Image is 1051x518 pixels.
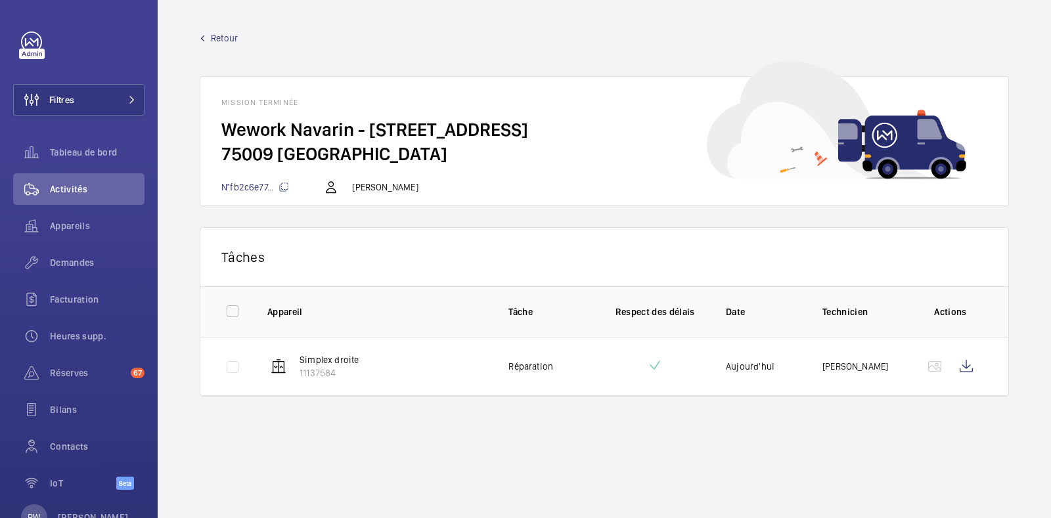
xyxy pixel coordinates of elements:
p: 11137584 [300,366,359,379]
span: 67 [131,368,145,378]
p: Simplex droite [300,353,359,366]
span: Appareils [50,219,145,232]
h1: Mission terminée [221,98,987,107]
p: Date [726,305,801,318]
span: Retour [211,32,238,45]
button: Filtres [13,84,145,116]
img: elevator.svg [271,358,286,374]
span: Demandes [50,256,145,269]
p: Réparation [508,360,553,373]
span: Beta [116,477,134,490]
span: Contacts [50,440,145,453]
p: Tâche [508,305,584,318]
p: Actions [919,305,982,318]
span: N°fb2c6e77... [221,182,289,192]
span: Réserves [50,366,125,379]
span: Heures supp. [50,330,145,343]
p: Technicien [822,305,898,318]
h2: 75009 [GEOGRAPHIC_DATA] [221,142,987,166]
p: Aujourd'hui [726,360,774,373]
span: Filtres [49,93,74,106]
p: [PERSON_NAME] [352,181,418,194]
span: Tableau de bord [50,146,145,159]
p: Respect des délais [605,305,705,318]
img: car delivery [707,60,966,179]
h2: Wework Navarin - [STREET_ADDRESS] [221,118,987,142]
p: [PERSON_NAME] [822,360,888,373]
span: IoT [50,477,116,490]
p: Appareil [267,305,487,318]
span: Bilans [50,403,145,416]
p: Tâches [221,249,987,265]
span: Facturation [50,293,145,306]
span: Activités [50,183,145,196]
